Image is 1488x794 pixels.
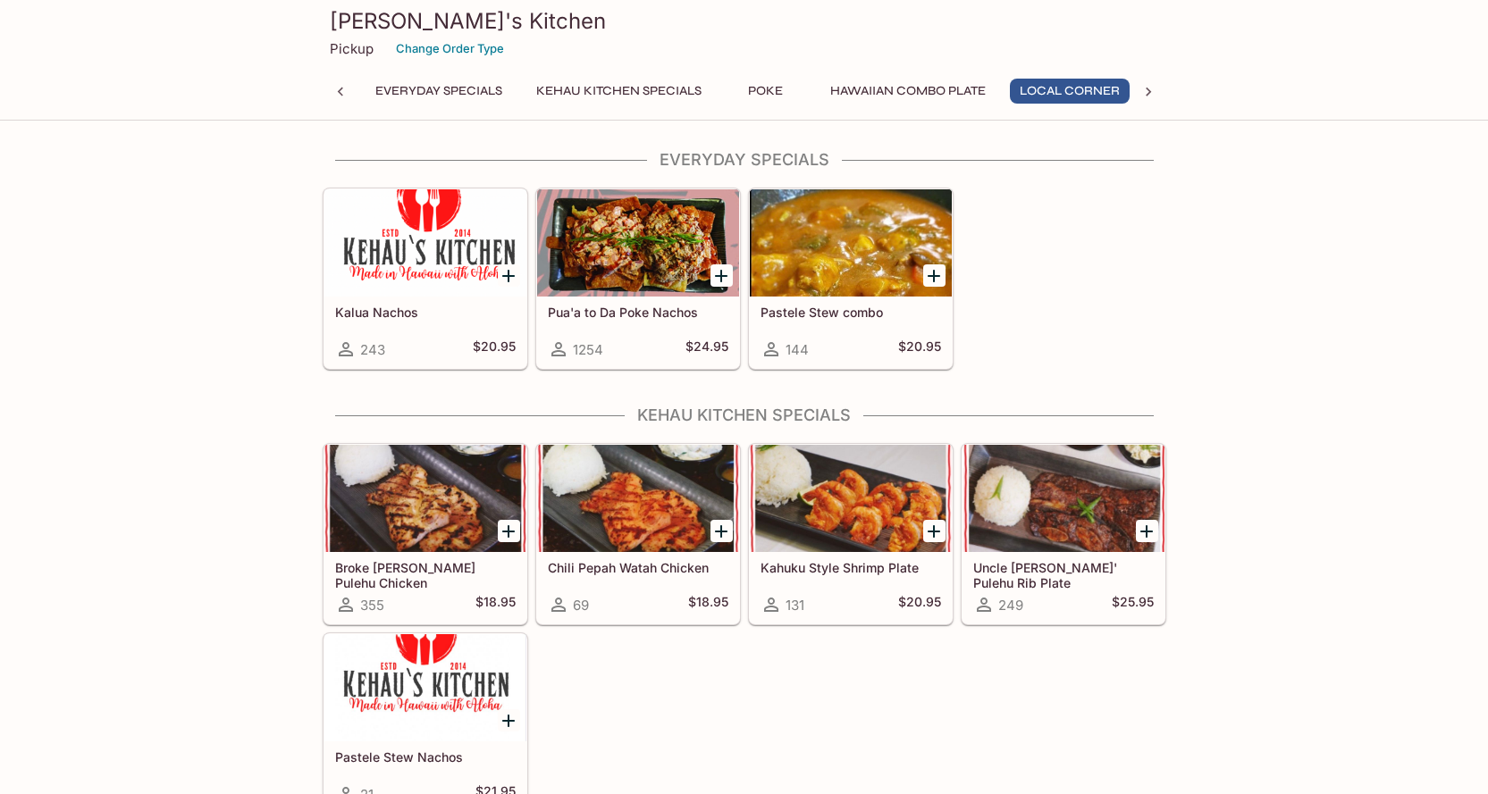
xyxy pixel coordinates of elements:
div: Pua'a to Da Poke Nachos [537,189,739,297]
div: Kalua Nachos [324,189,526,297]
button: Everyday Specials [366,79,512,104]
a: Broke [PERSON_NAME] Pulehu Chicken355$18.95 [324,444,527,624]
a: Uncle [PERSON_NAME]' Pulehu Rib Plate249$25.95 [962,444,1165,624]
div: Pastele Stew combo [750,189,952,297]
button: Add Pastele Stew combo [923,264,946,287]
h5: $20.95 [473,338,516,360]
span: 144 [786,341,809,358]
button: Add Kalua Nachos [498,264,520,287]
h5: $20.95 [898,594,941,615]
a: Kahuku Style Shrimp Plate131$20.95 [749,444,953,624]
span: 131 [786,597,804,614]
h5: Broke [PERSON_NAME] Pulehu Chicken [335,560,516,589]
h5: $25.95 [1112,594,1154,615]
h5: $24.95 [685,338,728,360]
h5: $18.95 [475,594,516,615]
p: Pickup [330,40,374,57]
h5: $20.95 [898,338,941,360]
div: Uncle Dennis' Pulehu Rib Plate [963,445,1164,552]
h5: Chili Pepah Watah Chicken [548,560,728,575]
h5: Uncle [PERSON_NAME]' Pulehu Rib Plate [973,560,1154,589]
div: Chili Pepah Watah Chicken [537,445,739,552]
button: Add Chili Pepah Watah Chicken [710,520,733,542]
button: Poke [726,79,806,104]
a: Pua'a to Da Poke Nachos1254$24.95 [536,188,740,369]
h5: Kahuku Style Shrimp Plate [761,560,941,575]
div: Pastele Stew Nachos [324,634,526,741]
button: Add Pastele Stew Nachos [498,709,520,731]
button: Add Pua'a to Da Poke Nachos [710,264,733,287]
h5: Pastele Stew combo [761,305,941,320]
div: Broke Da Mouth Pulehu Chicken [324,445,526,552]
h5: Pastele Stew Nachos [335,749,516,765]
a: Kalua Nachos243$20.95 [324,188,527,369]
span: 1254 [573,341,603,358]
span: 355 [360,597,384,614]
button: Add Broke Da Mouth Pulehu Chicken [498,520,520,542]
button: Change Order Type [388,35,512,63]
h4: Everyday Specials [323,150,1166,170]
button: Hawaiian Combo Plate [820,79,996,104]
button: Local Corner [1010,79,1130,104]
h3: [PERSON_NAME]'s Kitchen [330,7,1159,35]
button: Add Uncle Dennis' Pulehu Rib Plate [1136,520,1158,542]
h4: Kehau Kitchen Specials [323,405,1166,425]
span: 243 [360,341,385,358]
a: Chili Pepah Watah Chicken69$18.95 [536,444,740,624]
button: Kehau Kitchen Specials [526,79,711,104]
h5: Kalua Nachos [335,305,516,320]
h5: Pua'a to Da Poke Nachos [548,305,728,320]
h5: $18.95 [688,594,728,615]
a: Pastele Stew combo144$20.95 [749,188,953,369]
span: 69 [573,597,589,614]
button: Add Kahuku Style Shrimp Plate [923,520,946,542]
div: Kahuku Style Shrimp Plate [750,445,952,552]
span: 249 [998,597,1023,614]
